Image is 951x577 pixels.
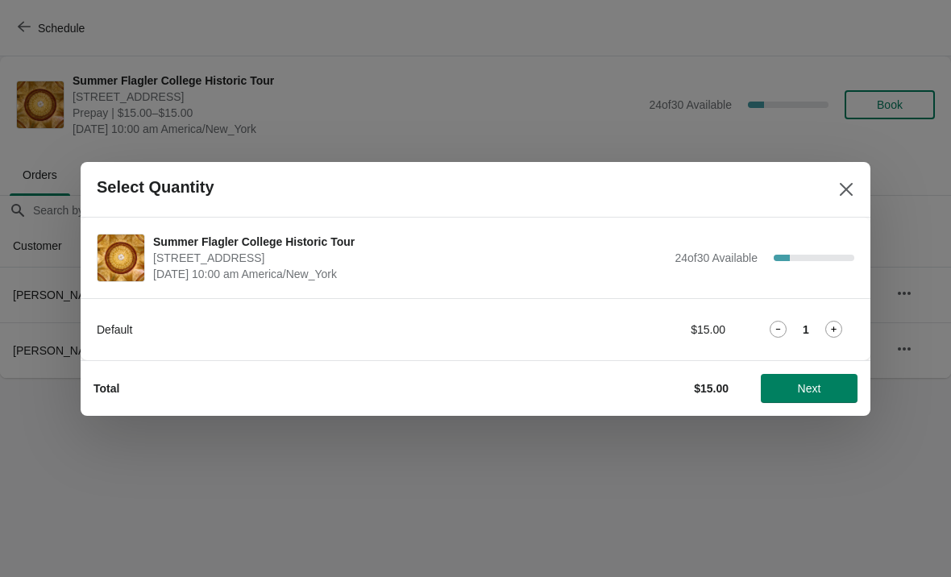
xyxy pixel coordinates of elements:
[798,382,821,395] span: Next
[576,322,725,338] div: $15.00
[153,266,667,282] span: [DATE] 10:00 am America/New_York
[832,175,861,204] button: Close
[761,374,858,403] button: Next
[98,235,144,281] img: Summer Flagler College Historic Tour | 74 King Street, St. Augustine, FL, USA | September 18 | 10...
[675,251,758,264] span: 24 of 30 Available
[97,178,214,197] h2: Select Quantity
[694,382,729,395] strong: $15.00
[93,382,119,395] strong: Total
[803,322,809,338] strong: 1
[153,234,667,250] span: Summer Flagler College Historic Tour
[97,322,544,338] div: Default
[153,250,667,266] span: [STREET_ADDRESS]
